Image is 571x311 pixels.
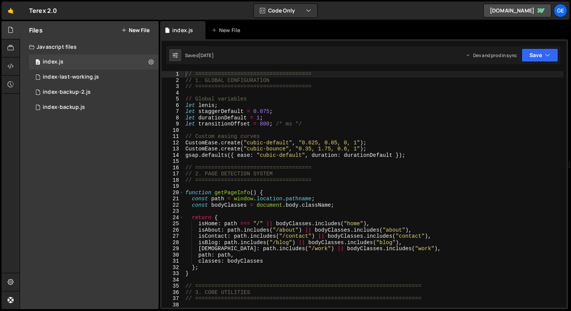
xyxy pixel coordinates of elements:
div: Javascript files [20,39,159,54]
div: 22 [162,202,184,209]
div: 23 [162,208,184,215]
div: 26 [162,227,184,234]
div: 15 [162,158,184,165]
div: 35 [162,283,184,289]
div: 8 [162,115,184,121]
div: index-backup.js [43,104,85,111]
div: 6 [162,102,184,109]
div: 19 [162,183,184,190]
div: [DATE] [199,52,214,59]
div: 5 [162,96,184,102]
div: 18 [162,177,184,184]
div: 38 [162,302,184,308]
a: [DOMAIN_NAME] [483,4,551,17]
a: Ge [554,4,567,17]
div: 20 [162,190,184,196]
div: 31 [162,258,184,265]
button: Save [522,48,558,62]
div: 9 [162,121,184,127]
button: New File [121,27,150,33]
div: 16700/45762.js [29,85,159,100]
div: 37 [162,296,184,302]
div: 16700/45763.js [29,70,159,85]
div: 2 [162,77,184,84]
div: 30 [162,252,184,258]
div: 3 [162,84,184,90]
div: 34 [162,277,184,283]
div: 14 [162,152,184,159]
div: 24 [162,215,184,221]
div: 36 [162,289,184,296]
div: index-last-working.js [43,74,99,80]
div: 7 [162,108,184,115]
div: 32 [162,265,184,271]
div: 21 [162,196,184,202]
div: index.js [43,59,63,65]
div: index-backup-2.js [43,89,91,96]
div: 12 [162,140,184,146]
div: Terex 2.0 [29,6,57,15]
div: 13 [162,146,184,152]
div: 16700/45632.js [29,54,159,70]
div: 25 [162,221,184,227]
span: 0 [35,60,40,66]
div: 28 [162,240,184,246]
div: 17 [162,171,184,177]
div: 27 [162,233,184,240]
div: New File [211,26,243,34]
div: 1 [162,71,184,77]
div: 4 [162,90,184,96]
div: 29 [162,246,184,252]
div: 10 [162,127,184,134]
div: 33 [162,271,184,277]
button: Code Only [254,4,317,17]
h2: Files [29,26,43,34]
div: Saved [185,52,214,59]
div: 11 [162,133,184,140]
div: index.js [172,26,193,34]
a: 🤙 [2,2,20,20]
div: Dev and prod in sync [466,52,517,59]
div: 16 [162,165,184,171]
div: 16700/45680.js [29,100,159,115]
